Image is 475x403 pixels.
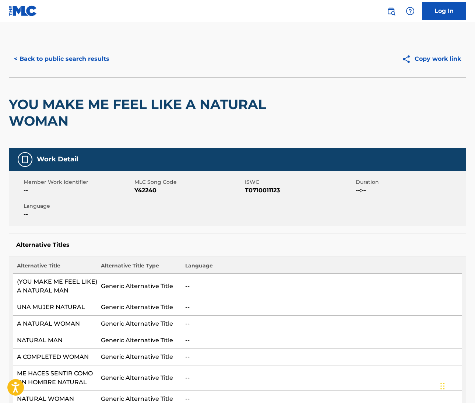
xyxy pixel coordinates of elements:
[97,316,182,332] td: Generic Alternative Title
[182,274,462,299] td: --
[134,186,243,195] span: Y42240
[403,4,418,18] div: Help
[406,7,415,15] img: help
[384,4,398,18] a: Public Search
[422,2,466,20] a: Log In
[356,186,465,195] span: --:--
[13,365,98,391] td: ME HACES SENTIR COMO UN HOMBRE NATURAL
[24,210,133,219] span: --
[9,96,283,129] h2: YOU MAKE ME FEEL LIKE A NATURAL WOMAN
[97,262,182,274] th: Alternative Title Type
[9,50,115,68] button: < Back to public search results
[13,349,98,365] td: A COMPLETED WOMAN
[97,332,182,349] td: Generic Alternative Title
[9,6,37,16] img: MLC Logo
[24,178,133,186] span: Member Work Identifier
[397,50,466,68] button: Copy work link
[134,178,243,186] span: MLC Song Code
[13,262,98,274] th: Alternative Title
[24,186,133,195] span: --
[97,274,182,299] td: Generic Alternative Title
[438,368,475,403] iframe: Chat Widget
[182,365,462,391] td: --
[37,155,78,164] h5: Work Detail
[356,178,465,186] span: Duration
[245,186,354,195] span: T0710011123
[182,332,462,349] td: --
[97,349,182,365] td: Generic Alternative Title
[402,55,415,64] img: Copy work link
[13,274,98,299] td: (YOU MAKE ME FEEL LIKE) A NATURAL MAN
[182,316,462,332] td: --
[182,349,462,365] td: --
[13,316,98,332] td: A NATURAL WOMAN
[182,262,462,274] th: Language
[97,365,182,391] td: Generic Alternative Title
[387,7,395,15] img: search
[24,202,133,210] span: Language
[182,299,462,316] td: --
[13,332,98,349] td: NATURAL MAN
[21,155,29,164] img: Work Detail
[16,241,459,249] h5: Alternative Titles
[13,299,98,316] td: UNA MUJER NATURAL
[97,299,182,316] td: Generic Alternative Title
[440,375,445,397] div: Drag
[245,178,354,186] span: ISWC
